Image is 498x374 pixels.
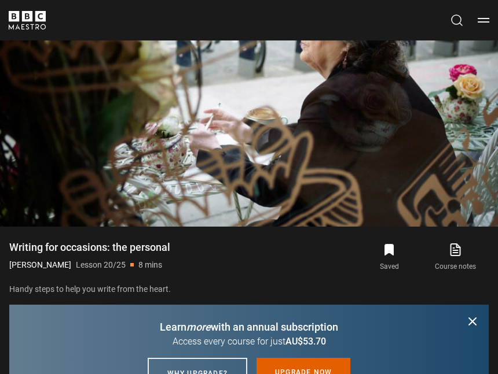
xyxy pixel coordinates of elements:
svg: BBC Maestro [9,11,46,29]
p: 8 mins [138,259,162,271]
p: Handy steps to help you write from the heart. [9,283,259,295]
a: Course notes [423,240,489,274]
h1: Writing for occasions: the personal [9,240,170,254]
button: Toggle navigation [478,14,489,26]
p: [PERSON_NAME] [9,259,71,271]
p: Access every course for just [23,335,475,349]
p: Lesson 20/25 [76,259,126,271]
span: AU$53.70 [285,336,326,347]
button: Saved [356,240,422,274]
p: Learn with an annual subscription [23,319,475,335]
i: more [186,321,211,333]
